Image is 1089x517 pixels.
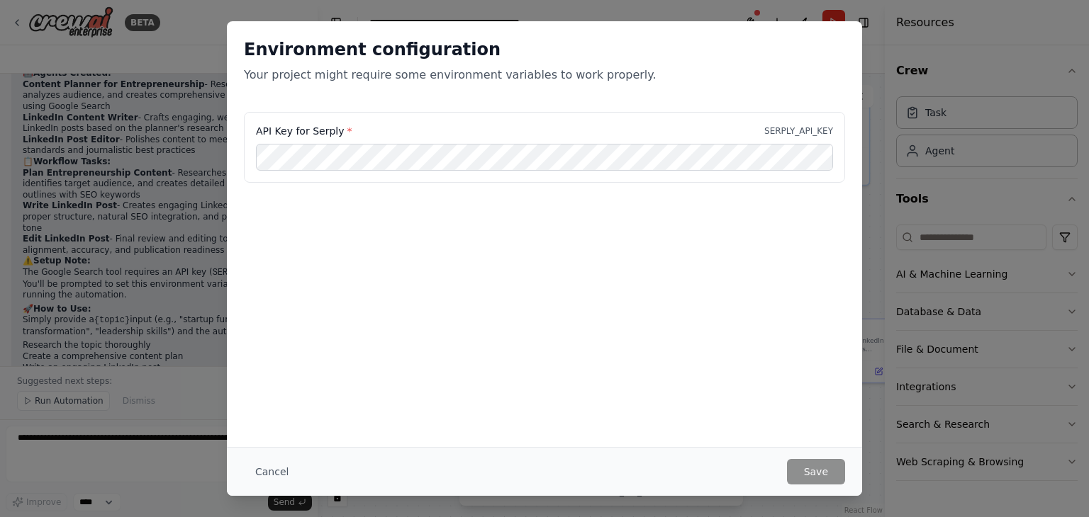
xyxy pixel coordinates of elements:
[787,459,845,484] button: Save
[764,125,833,137] p: SERPLY_API_KEY
[244,67,845,84] p: Your project might require some environment variables to work properly.
[244,459,300,484] button: Cancel
[256,124,352,138] label: API Key for Serply
[244,38,845,61] h2: Environment configuration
